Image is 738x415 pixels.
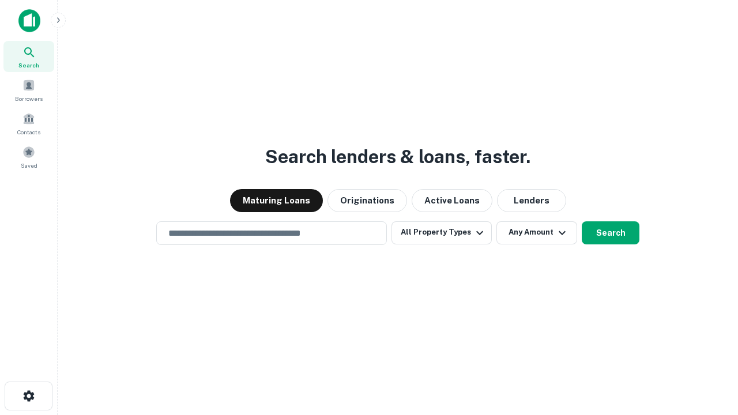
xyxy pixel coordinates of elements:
[496,221,577,244] button: Any Amount
[3,74,54,105] a: Borrowers
[497,189,566,212] button: Lenders
[18,9,40,32] img: capitalize-icon.png
[18,61,39,70] span: Search
[3,141,54,172] a: Saved
[265,143,530,171] h3: Search lenders & loans, faster.
[17,127,40,137] span: Contacts
[680,323,738,378] iframe: Chat Widget
[327,189,407,212] button: Originations
[15,94,43,103] span: Borrowers
[582,221,639,244] button: Search
[3,41,54,72] a: Search
[412,189,492,212] button: Active Loans
[21,161,37,170] span: Saved
[3,108,54,139] a: Contacts
[230,189,323,212] button: Maturing Loans
[391,221,492,244] button: All Property Types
